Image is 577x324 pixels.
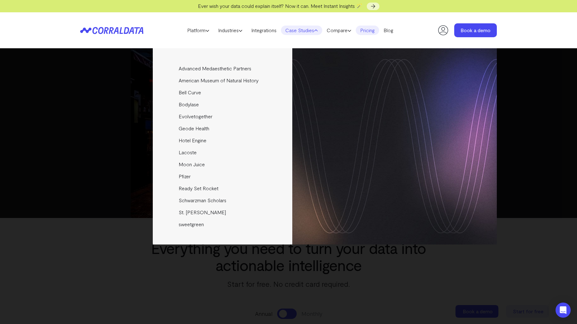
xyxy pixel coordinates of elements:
[153,194,293,206] a: Schwarzman Scholars
[153,170,293,182] a: Pfizer
[153,158,293,170] a: Moon Juice
[556,303,571,318] div: Open Intercom Messenger
[153,146,293,158] a: Lacoste
[281,26,322,35] a: Case Studies
[153,98,293,110] a: Bodylase
[198,3,362,9] span: Ever wish your data could explain itself? Now it can. Meet Instant Insights 🪄
[153,206,293,218] a: St. [PERSON_NAME]
[183,26,214,35] a: Platform
[153,122,293,134] a: Geode Health
[153,74,293,86] a: American Museum of Natural History
[247,26,281,35] a: Integrations
[153,62,293,74] a: Advanced Medaesthetic Partners
[153,110,293,122] a: Evolvetogether
[214,26,247,35] a: Industries
[356,26,379,35] a: Pricing
[454,23,497,37] a: Book a demo
[153,218,293,230] a: sweetgreen
[379,26,398,35] a: Blog
[153,182,293,194] a: Ready Set Rocket
[322,26,356,35] a: Compare
[153,86,293,98] a: Bell Curve
[153,134,293,146] a: Hotel Engine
